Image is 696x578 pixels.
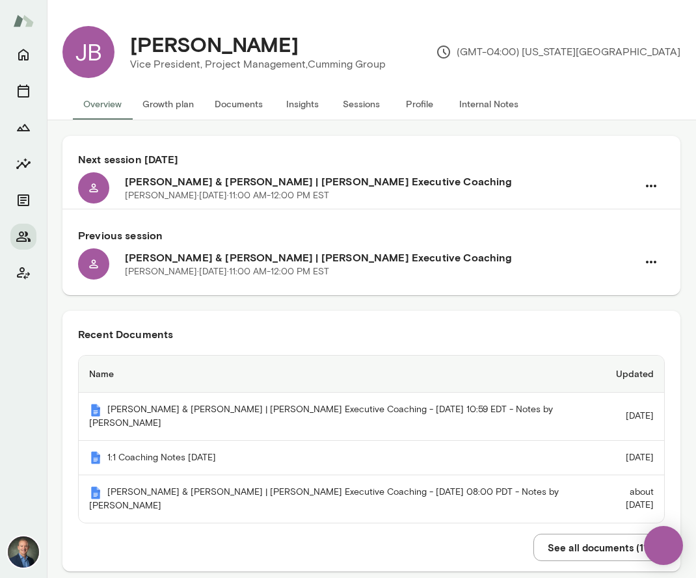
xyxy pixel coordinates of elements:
[10,224,36,250] button: Members
[436,44,680,60] p: (GMT-04:00) [US_STATE][GEOGRAPHIC_DATA]
[13,8,34,33] img: Mento
[591,356,664,393] th: Updated
[10,187,36,213] button: Documents
[591,441,664,476] td: [DATE]
[10,151,36,177] button: Insights
[332,88,390,120] button: Sessions
[89,404,102,417] img: Mento
[78,228,665,243] h6: Previous session
[79,475,591,523] th: [PERSON_NAME] & [PERSON_NAME] | [PERSON_NAME] Executive Coaching - [DATE] 08:00 PDT - Notes by [P...
[591,393,664,441] td: [DATE]
[10,42,36,68] button: Home
[78,151,665,167] h6: Next session [DATE]
[390,88,449,120] button: Profile
[449,88,529,120] button: Internal Notes
[73,88,132,120] button: Overview
[10,260,36,286] button: Client app
[204,88,273,120] button: Documents
[273,88,332,120] button: Insights
[125,265,329,278] p: [PERSON_NAME] · [DATE] · 11:00 AM-12:00 PM EST
[125,189,329,202] p: [PERSON_NAME] · [DATE] · 11:00 AM-12:00 PM EST
[8,536,39,568] img: Michael Alden
[591,475,664,523] td: about [DATE]
[125,250,637,265] h6: [PERSON_NAME] & [PERSON_NAME] | [PERSON_NAME] Executive Coaching
[130,57,386,72] p: Vice President, Project Management, Cumming Group
[89,451,102,464] img: Mento
[79,393,591,441] th: [PERSON_NAME] & [PERSON_NAME] | [PERSON_NAME] Executive Coaching - [DATE] 10:59 EDT - Notes by [P...
[10,78,36,104] button: Sessions
[79,356,591,393] th: Name
[78,326,665,342] h6: Recent Documents
[130,32,299,57] h4: [PERSON_NAME]
[89,486,102,499] img: Mento
[62,26,114,78] div: JB
[125,174,637,189] h6: [PERSON_NAME] & [PERSON_NAME] | [PERSON_NAME] Executive Coaching
[79,441,591,476] th: 1:1 Coaching Notes [DATE]
[533,534,665,561] button: See all documents (11)
[10,114,36,140] button: Growth Plan
[132,88,204,120] button: Growth plan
